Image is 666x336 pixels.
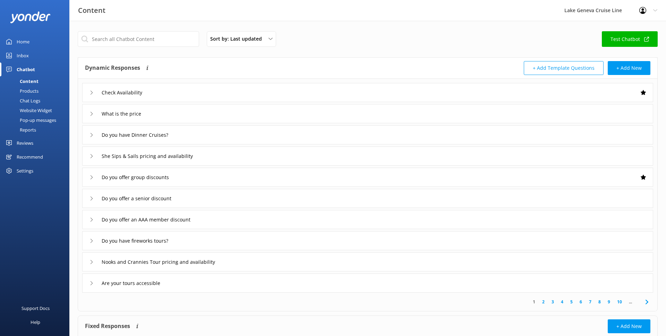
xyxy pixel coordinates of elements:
[85,61,140,75] h4: Dynamic Responses
[31,315,40,329] div: Help
[539,299,548,305] a: 2
[608,319,650,333] button: + Add New
[604,299,614,305] a: 9
[4,115,69,125] a: Pop-up messages
[567,299,576,305] a: 5
[22,301,50,315] div: Support Docs
[4,86,69,96] a: Products
[602,31,658,47] a: Test Chatbot
[78,31,199,47] input: Search all Chatbot Content
[4,115,56,125] div: Pop-up messages
[4,76,39,86] div: Content
[210,35,266,43] span: Sort by: Last updated
[614,299,625,305] a: 10
[4,106,69,115] a: Website Widget
[557,299,567,305] a: 4
[17,164,33,178] div: Settings
[10,11,50,23] img: yonder-white-logo.png
[17,35,29,49] div: Home
[17,62,35,76] div: Chatbot
[625,299,635,305] span: ...
[4,106,52,115] div: Website Widget
[548,299,557,305] a: 3
[78,5,105,16] h3: Content
[4,125,69,135] a: Reports
[586,299,595,305] a: 7
[524,61,604,75] button: + Add Template Questions
[4,86,39,96] div: Products
[608,61,650,75] button: + Add New
[576,299,586,305] a: 6
[4,96,40,106] div: Chat Logs
[4,125,36,135] div: Reports
[17,49,29,62] div: Inbox
[595,299,604,305] a: 8
[85,319,130,333] h4: Fixed Responses
[529,299,539,305] a: 1
[4,96,69,106] a: Chat Logs
[17,136,33,150] div: Reviews
[17,150,43,164] div: Recommend
[4,76,69,86] a: Content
